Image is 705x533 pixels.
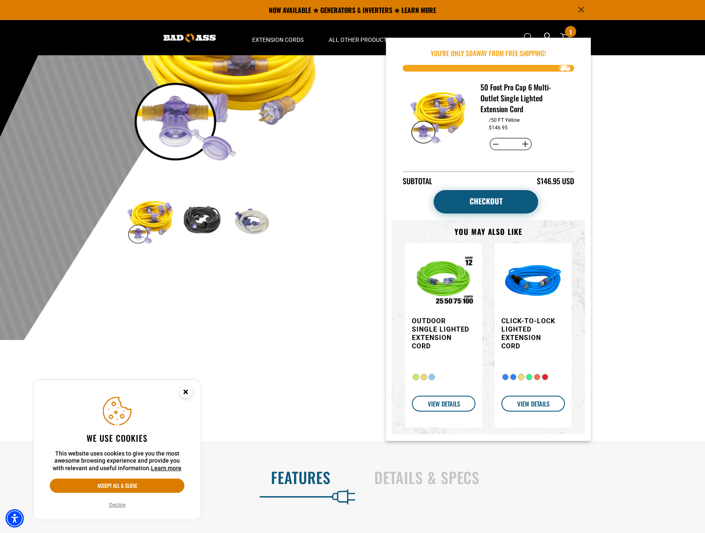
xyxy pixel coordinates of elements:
a: Outdoor Single Lighted Extension Cord Outdoor Single Lighted Extension Cord [412,250,470,389]
h2: We use cookies [50,433,184,443]
img: blue [501,250,565,314]
span: All Other Products [329,36,390,44]
h3: 50 Foot Pro Cap 6 Multi-Outlet Single Lighted Extension Cord [480,82,568,114]
aside: Cookie Consent [33,380,201,520]
h3: You may also like [405,227,572,237]
input: Quantity for 50 Foot Pro Cap 6 Multi-Outlet Single Lighted Extension Cord [503,137,519,151]
dd: $146.95 [489,125,508,131]
img: yellow [126,197,175,245]
h3: Click-to-Lock Lighted Extension Cord [501,317,560,350]
summary: Extension Cords [240,20,316,55]
a: VIEW DETAILS [501,396,565,412]
p: This website uses cookies to give you the most awesome browsing experience and provide you with r... [50,450,184,472]
summary: Apparel [403,20,453,55]
a: blue Click-to-Lock Lighted Extension Cord [501,250,560,389]
summary: All Other Products [316,20,403,55]
a: VIEW DETAILS [412,396,475,412]
img: black [177,197,225,245]
a: Open this option [540,20,554,55]
dd: /50 FT Yellow [489,117,520,123]
span: 1 [570,29,572,35]
div: Accessibility Menu [5,509,24,528]
p: You're Only $ away from free shipping! [403,48,574,58]
div: Item added to your cart [386,38,591,440]
img: Outdoor Single Lighted Extension Cord [412,250,475,314]
img: white [227,197,276,245]
a: cart [559,33,572,43]
img: yellow [409,87,468,146]
div: $146.95 USD [537,175,574,187]
summary: Search [522,31,535,44]
h3: Outdoor Single Lighted Extension Cord [412,317,470,350]
a: Checkout [434,190,538,214]
button: Decline [107,501,128,509]
span: Extension Cords [252,36,304,44]
button: Accept all & close [50,479,184,493]
span: Apparel [415,36,440,44]
h2: Features [18,469,331,486]
div: Subtotal [403,175,432,187]
span: 0 [469,48,473,58]
a: This website uses cookies to give you the most awesome browsing experience and provide you with r... [151,465,181,471]
button: Close this option [171,380,201,406]
img: Bad Ass Extension Cords [163,33,216,42]
h2: Details & Specs [374,469,687,486]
